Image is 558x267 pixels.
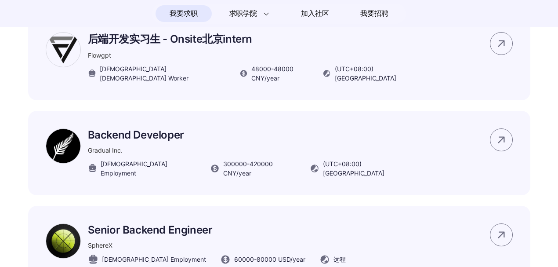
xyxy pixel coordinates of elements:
[360,8,388,19] span: 我要招聘
[223,159,296,178] span: 300000 - 420000 CNY /year
[102,255,206,264] span: [DEMOGRAPHIC_DATA] Employment
[100,64,225,83] span: [DEMOGRAPHIC_DATA] [DEMOGRAPHIC_DATA] Worker
[229,8,257,19] span: 求职学院
[234,255,305,264] span: 60000 - 80000 USD /year
[323,159,416,178] span: (UTC+08:00) [GEOGRAPHIC_DATA]
[88,51,111,59] span: Flowgpt
[88,146,123,154] span: Gradual Inc.
[251,64,308,83] span: 48000 - 48000 CNY /year
[88,241,112,249] span: SphereX
[88,223,346,236] p: Senior Backend Engineer
[335,64,416,83] span: (UTC+08:00) [GEOGRAPHIC_DATA]
[101,159,196,178] span: [DEMOGRAPHIC_DATA] Employment
[333,255,346,264] span: 远程
[88,128,416,141] p: Backend Developer
[88,32,416,46] p: 后端开发实习生 - Onsite北京intern
[301,7,329,21] span: 加入社区
[170,7,197,21] span: 我要求职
